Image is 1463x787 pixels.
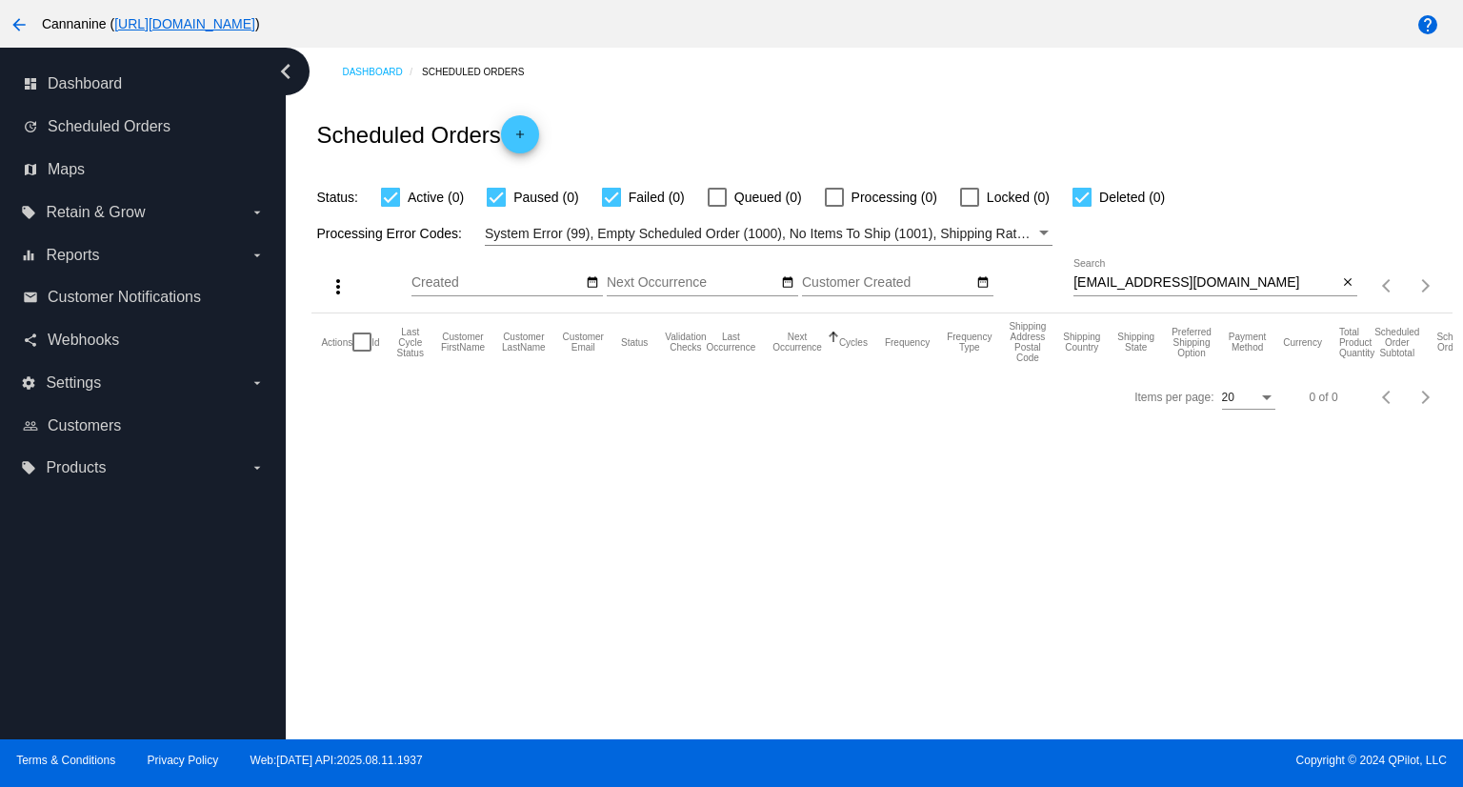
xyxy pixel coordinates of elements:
[8,13,30,36] mat-icon: arrow_back
[852,186,937,209] span: Processing (0)
[1407,267,1445,305] button: Next page
[42,16,260,31] span: Cannanine ( )
[21,248,36,263] i: equalizer
[316,115,538,153] h2: Scheduled Orders
[509,128,531,151] mat-icon: add
[1117,332,1154,353] button: Change sorting for ShippingState
[1009,321,1046,363] button: Change sorting for ShippingPostcode
[748,754,1447,767] span: Copyright © 2024 QPilot, LLC
[16,754,115,767] a: Terms & Conditions
[23,162,38,177] i: map
[1063,332,1100,353] button: Change sorting for ShippingCountry
[271,56,301,87] i: chevron_left
[48,118,170,135] span: Scheduled Orders
[441,332,485,353] button: Change sorting for CustomerFirstName
[23,282,265,313] a: email Customer Notifications
[250,375,265,391] i: arrow_drop_down
[1416,13,1439,36] mat-icon: help
[23,154,265,185] a: map Maps
[23,333,38,348] i: share
[1369,378,1407,416] button: Previous page
[23,418,38,434] i: people_outline
[48,289,201,306] span: Customer Notifications
[422,57,541,87] a: Scheduled Orders
[1229,332,1266,353] button: Change sorting for PaymentMethod.Type
[148,754,219,767] a: Privacy Policy
[1374,327,1419,358] button: Change sorting for Subtotal
[563,332,604,353] button: Change sorting for CustomerEmail
[1099,186,1165,209] span: Deleted (0)
[513,186,578,209] span: Paused (0)
[23,411,265,441] a: people_outline Customers
[250,460,265,475] i: arrow_drop_down
[586,275,599,291] mat-icon: date_range
[1337,273,1357,293] button: Clear
[772,332,822,353] button: Change sorting for NextOccurrenceUtc
[839,336,868,348] button: Change sorting for Cycles
[502,332,546,353] button: Change sorting for CustomerLastName
[46,374,101,392] span: Settings
[21,460,36,475] i: local_offer
[1222,391,1234,404] span: 20
[1310,391,1338,404] div: 0 of 0
[21,205,36,220] i: local_offer
[802,275,973,291] input: Customer Created
[1407,378,1445,416] button: Next page
[316,190,358,205] span: Status:
[46,459,106,476] span: Products
[1073,275,1337,291] input: Search
[947,332,992,353] button: Change sorting for FrequencyType
[621,336,648,348] button: Change sorting for Status
[665,313,706,371] mat-header-cell: Validation Checks
[114,16,255,31] a: [URL][DOMAIN_NAME]
[1369,267,1407,305] button: Previous page
[411,275,583,291] input: Created
[397,327,424,358] button: Change sorting for LastProcessingCycleId
[321,313,352,371] mat-header-cell: Actions
[707,332,756,353] button: Change sorting for LastOccurrenceUtc
[48,332,119,349] span: Webhooks
[23,290,38,305] i: email
[21,375,36,391] i: settings
[23,76,38,91] i: dashboard
[327,275,350,298] mat-icon: more_vert
[629,186,685,209] span: Failed (0)
[976,275,990,291] mat-icon: date_range
[23,111,265,142] a: update Scheduled Orders
[371,336,379,348] button: Change sorting for Id
[781,275,794,291] mat-icon: date_range
[48,161,85,178] span: Maps
[885,336,930,348] button: Change sorting for Frequency
[408,186,464,209] span: Active (0)
[1222,392,1275,405] mat-select: Items per page:
[987,186,1050,209] span: Locked (0)
[485,222,1052,246] mat-select: Filter by Processing Error Codes
[342,57,422,87] a: Dashboard
[1134,391,1213,404] div: Items per page:
[46,204,145,221] span: Retain & Grow
[250,248,265,263] i: arrow_drop_down
[1341,275,1354,291] mat-icon: close
[251,754,423,767] a: Web:[DATE] API:2025.08.11.1937
[48,75,122,92] span: Dashboard
[46,247,99,264] span: Reports
[316,226,462,241] span: Processing Error Codes:
[48,417,121,434] span: Customers
[1172,327,1212,358] button: Change sorting for PreferredShippingOption
[1339,313,1374,371] mat-header-cell: Total Product Quantity
[250,205,265,220] i: arrow_drop_down
[1283,336,1322,348] button: Change sorting for CurrencyIso
[23,325,265,355] a: share Webhooks
[607,275,778,291] input: Next Occurrence
[734,186,802,209] span: Queued (0)
[23,69,265,99] a: dashboard Dashboard
[23,119,38,134] i: update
